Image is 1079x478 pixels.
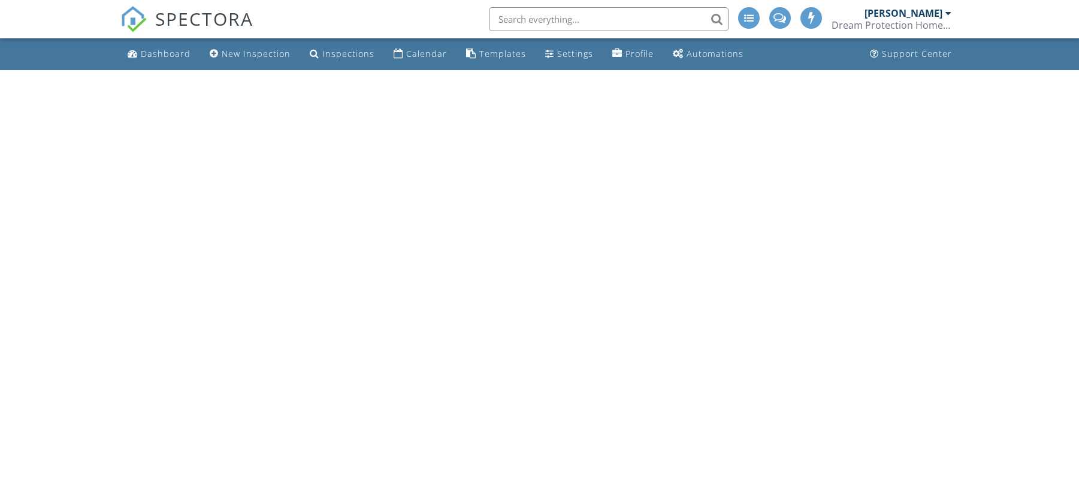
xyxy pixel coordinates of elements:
a: Inspections [305,43,379,65]
a: Settings [540,43,598,65]
div: New Inspection [222,48,291,59]
div: Dream Protection Home Inspection LLC [832,19,951,31]
a: Company Profile [607,43,658,65]
a: Support Center [865,43,957,65]
a: Templates [461,43,531,65]
div: Dashboard [141,48,191,59]
input: Search everything... [489,7,729,31]
div: [PERSON_NAME] [865,7,942,19]
div: Automations [687,48,743,59]
div: Inspections [322,48,374,59]
a: SPECTORA [120,16,253,41]
div: Templates [479,48,526,59]
a: Calendar [389,43,452,65]
a: Automations (Advanced) [668,43,748,65]
a: New Inspection [205,43,295,65]
div: Support Center [882,48,952,59]
img: The Best Home Inspection Software - Spectora [120,6,147,32]
div: Profile [625,48,654,59]
div: Calendar [406,48,447,59]
div: Settings [557,48,593,59]
a: Dashboard [123,43,195,65]
span: SPECTORA [155,6,253,31]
